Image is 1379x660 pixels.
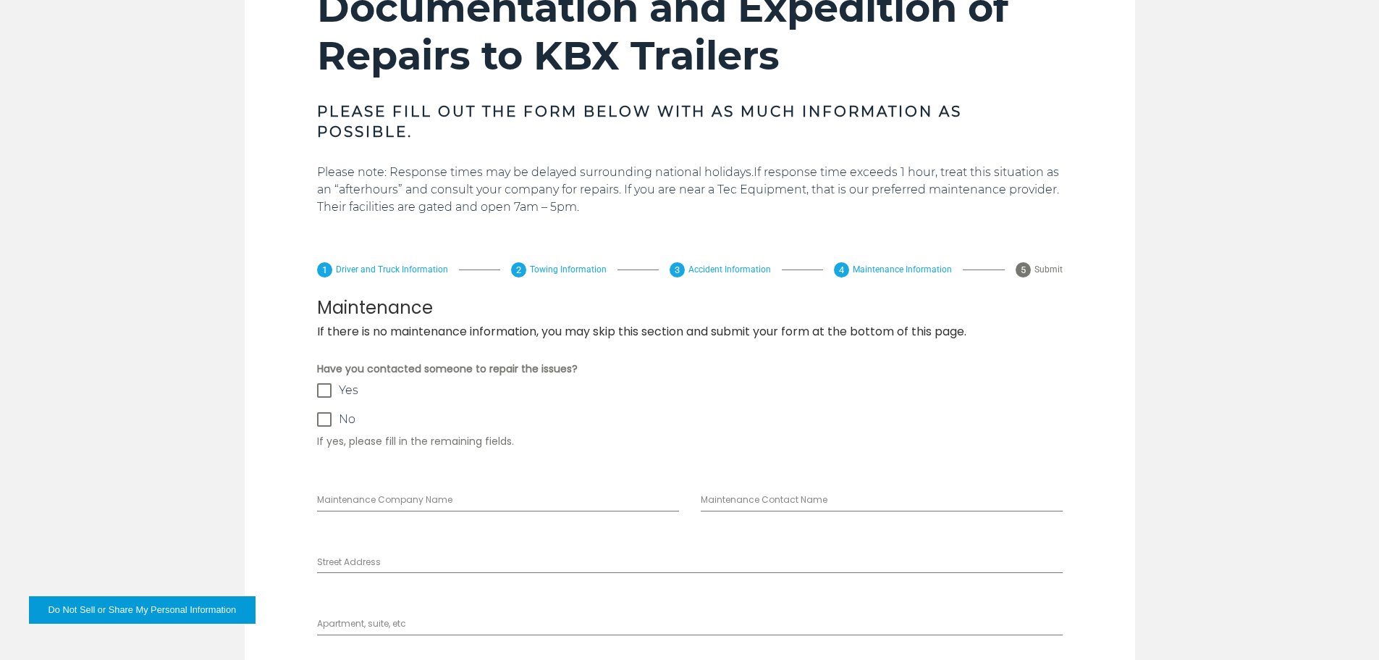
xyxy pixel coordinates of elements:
span: No [339,412,355,427]
button: Do Not Sell or Share My Personal Information [29,596,256,624]
span: Submit [1034,263,1063,277]
span: Towing Information [530,263,607,277]
span: Please note: Response times may be delayed surrounding national holidays. [317,165,754,179]
h3: If there is no maintenance information, you may skip this section and submit your form at the bot... [317,324,1063,340]
label: Yes [317,383,1063,398]
span: Maintenance Information [853,263,952,277]
span: If yes, please fill in the remaining fields. [317,434,1063,449]
span: If response time exceeds 1 hour, treat this situation as an “afterhours” and consult your company... [317,165,1059,214]
span: Driver and Truck Information [336,263,448,277]
h3: PLEASE FILL OUT THE FORM BELOW WITH AS MUCH INFORMATION AS POSSIBLE. [317,101,1063,142]
span: Yes [339,383,358,398]
label: No [317,412,1063,427]
span: Have you contacted someone to repair the issues? [317,362,1063,376]
h2: Maintenance [317,299,1063,317]
span: Accident Information [688,263,771,277]
div: Pagination [317,262,1063,277]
